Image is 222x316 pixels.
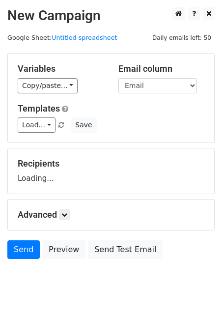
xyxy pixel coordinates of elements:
h5: Variables [18,63,104,74]
a: Untitled spreadsheet [52,34,117,41]
h5: Advanced [18,209,204,220]
h2: New Campaign [7,7,215,24]
a: Preview [42,240,85,259]
a: Send Test Email [88,240,163,259]
button: Save [71,117,96,133]
div: Loading... [18,158,204,184]
a: Load... [18,117,55,133]
h5: Recipients [18,158,204,169]
a: Templates [18,103,60,114]
h5: Email column [118,63,204,74]
a: Daily emails left: 50 [149,34,215,41]
small: Google Sheet: [7,34,117,41]
a: Copy/paste... [18,78,78,93]
a: Send [7,240,40,259]
span: Daily emails left: 50 [149,32,215,43]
